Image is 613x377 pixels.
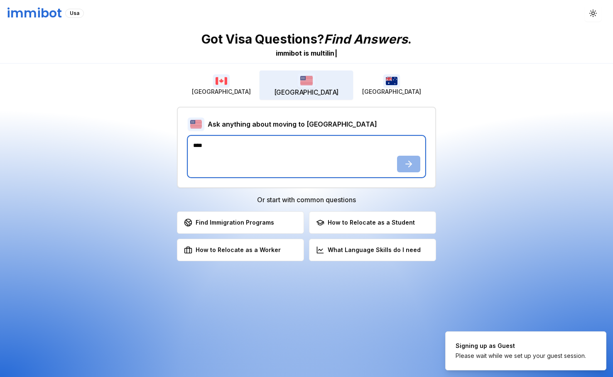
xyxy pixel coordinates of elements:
img: Australia flag [383,74,400,88]
span: [GEOGRAPHIC_DATA] [192,88,251,96]
button: How to Relocate as a Worker [177,239,304,261]
button: What Language Skills do I need [309,239,436,261]
div: Please wait while we set up your guest session. [456,352,586,360]
button: Find Immigration Programs [177,211,304,234]
span: | [335,49,337,57]
div: Find Immigration Programs [184,218,274,227]
img: USA flag [188,118,204,131]
div: How to Relocate as a Student [316,218,415,227]
div: Usa [65,9,84,18]
p: Got Visa Questions? . [201,32,412,47]
span: [GEOGRAPHIC_DATA] [274,88,339,97]
span: [GEOGRAPHIC_DATA] [362,88,421,96]
h1: immibot [7,6,62,21]
img: USA flag [297,73,316,88]
img: Canada flag [213,74,230,88]
div: Signing up as Guest [456,342,586,350]
div: How to Relocate as a Worker [184,246,281,254]
div: What Language Skills do I need [316,246,421,254]
span: m u l t i l i n [311,49,334,57]
span: Find Answers [324,32,408,47]
button: How to Relocate as a Student [309,211,436,234]
div: immibot is [276,48,309,58]
h2: Ask anything about moving to [GEOGRAPHIC_DATA] [208,119,377,129]
h3: Or start with common questions [177,195,436,205]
